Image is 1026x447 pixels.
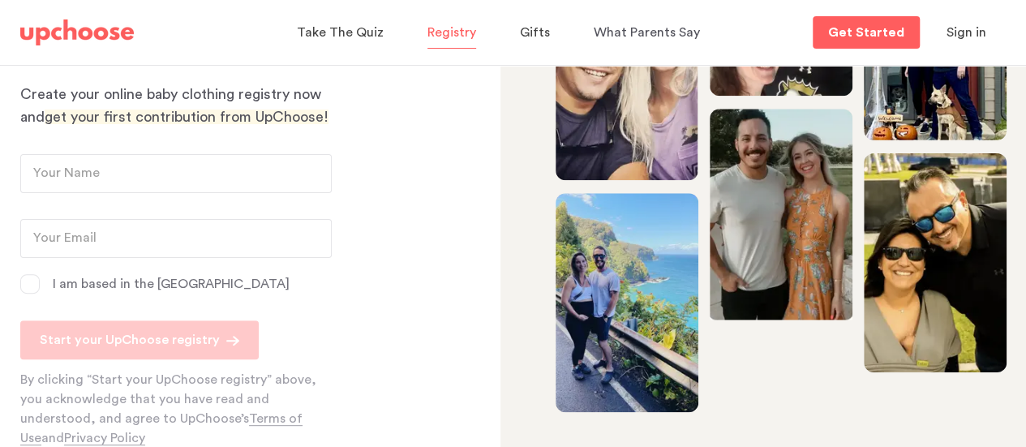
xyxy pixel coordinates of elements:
[828,26,904,39] p: Get Started
[20,87,321,124] span: Create your online baby clothing registry now and
[20,412,303,445] a: Terms of Use
[594,26,700,39] span: What Parents Say
[297,17,389,49] a: Take The Quiz
[20,154,332,193] input: Your Name
[427,17,481,49] a: Registry
[520,17,555,49] a: Gifts
[813,16,920,49] a: Get Started
[427,26,476,39] span: Registry
[45,110,328,124] span: get your first contribution from UpChoose!
[297,26,384,39] span: Take The Quiz
[710,109,852,320] img: Smiling couple embracing each other, radiating happiness
[926,16,1007,49] button: Sign in
[20,219,332,258] input: Your Email
[40,330,220,350] p: Start your UpChoose registry
[64,432,145,445] a: Privacy Policy
[53,274,290,294] p: I am based in the [GEOGRAPHIC_DATA]
[20,19,134,45] img: UpChoose
[594,17,705,49] a: What Parents Say
[20,16,134,49] a: UpChoose
[20,320,259,359] button: Start your UpChoose registry
[864,153,1007,378] img: Man and woman in a garden wearing sunglasses, woman carrying her baby in babywearing gear, both s...
[947,26,986,39] span: Sign in
[556,193,698,412] img: Expecting couple on a scenic mountain walk, with a beautiful sea backdrop, woman pregnant and smi...
[520,26,550,39] span: Gifts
